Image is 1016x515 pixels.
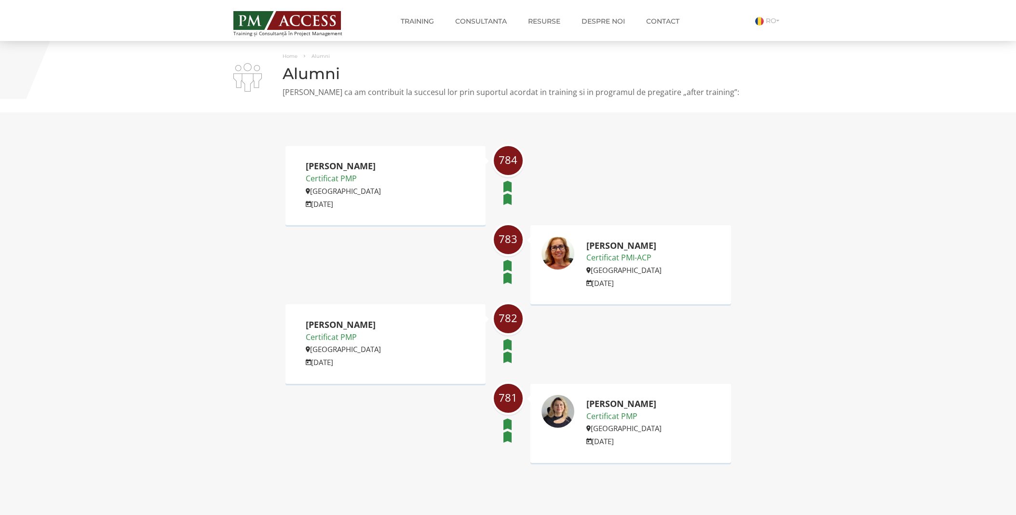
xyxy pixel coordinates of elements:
h1: Alumni [233,65,783,82]
span: 783 [494,233,523,245]
a: Home [283,53,298,59]
span: 782 [494,312,523,324]
img: i-02.png [233,63,262,92]
span: 784 [494,154,523,166]
a: Training și Consultanță în Project Management [233,8,360,36]
img: PM ACCESS - Echipa traineri si consultanti certificati PMP: Narciss Popescu, Mihai Olaru, Monica ... [233,11,341,30]
a: RO [755,16,783,25]
a: Despre noi [574,12,632,31]
p: [PERSON_NAME] ca am contribuit la succesul lor prin suportul acordat in training si in programul ... [233,87,783,98]
img: Camelia-Elena Sava [541,236,575,270]
span: 781 [494,392,523,404]
a: Contact [639,12,687,31]
span: Training și Consultanță în Project Management [233,31,360,36]
h2: [PERSON_NAME] [306,320,381,330]
a: Training [393,12,441,31]
p: [DATE] [306,356,381,368]
p: Certificat PMP [586,410,662,423]
p: Certificat PMP [306,173,381,185]
p: [DATE] [586,277,662,289]
p: [GEOGRAPHIC_DATA] [306,343,381,355]
p: [GEOGRAPHIC_DATA] [586,264,662,276]
a: Consultanta [448,12,514,31]
p: [DATE] [306,198,381,210]
p: [DATE] [586,435,662,447]
p: [GEOGRAPHIC_DATA] [306,185,381,197]
h2: [PERSON_NAME] [586,241,662,251]
h2: [PERSON_NAME] [586,399,662,409]
p: Certificat PMI-ACP [586,252,662,264]
span: Alumni [312,53,330,59]
a: Resurse [521,12,568,31]
h2: [PERSON_NAME] [306,162,381,171]
p: Certificat PMP [306,331,381,344]
p: [GEOGRAPHIC_DATA] [586,422,662,434]
img: Adina Moise [541,394,575,428]
img: Romana [755,17,764,26]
